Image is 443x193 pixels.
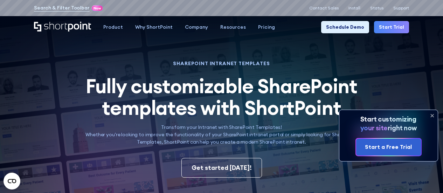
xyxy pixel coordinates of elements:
a: Start Trial [374,21,409,33]
a: Status [370,6,383,11]
button: Open CMP widget [4,173,20,189]
a: Support [393,6,409,11]
a: Start a Free Trial [356,139,421,156]
a: Why ShortPoint [129,21,179,33]
div: Get started [DATE]! [192,163,252,172]
a: Schedule Demo [321,21,369,33]
span: Fully customizable SharePoint templates with ShortPoint [86,74,358,120]
a: Resources [214,21,252,33]
div: Pricing [258,23,275,31]
div: Resources [220,23,246,31]
a: Company [179,21,214,33]
p: Transform your Intranet with SharePoint Templates! Whether you're looking to improve the function... [78,124,365,146]
a: Install [348,6,360,11]
a: Home [34,22,91,32]
div: Start a Free Trial [365,143,412,151]
div: Product [103,23,123,31]
div: Why ShortPoint [135,23,173,31]
a: Contact Sales [309,6,339,11]
a: Product [97,21,129,33]
a: Search & Filter Toolbar [34,4,90,12]
div: Company [185,23,208,31]
iframe: Chat Widget [408,159,443,193]
a: Get started [DATE]! [181,158,262,178]
h1: SHAREPOINT INTRANET TEMPLATES [78,61,365,66]
a: Pricing [252,21,281,33]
